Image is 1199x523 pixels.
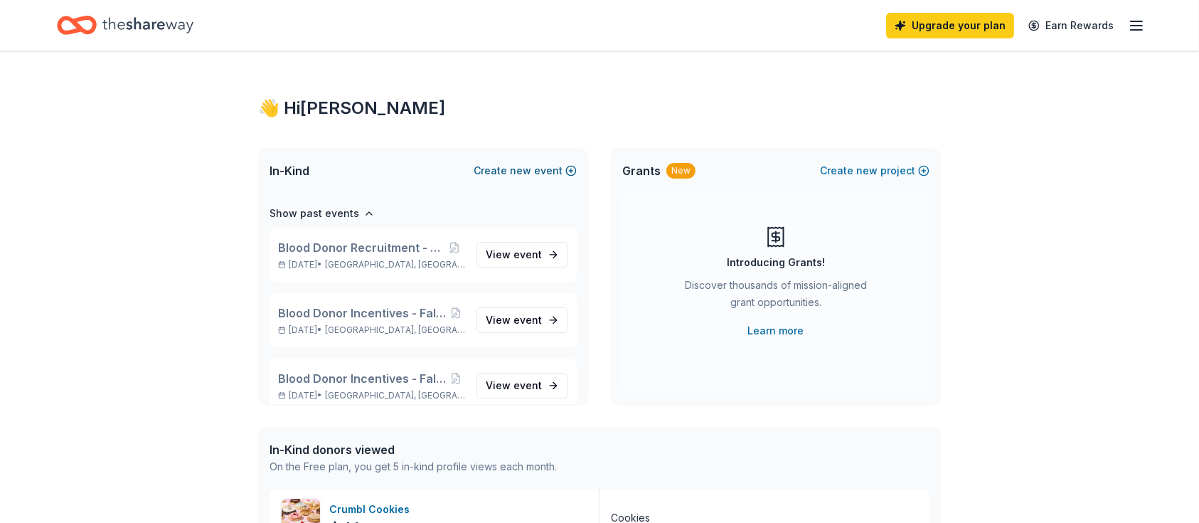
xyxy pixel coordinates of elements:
[325,324,465,336] span: [GEOGRAPHIC_DATA], [GEOGRAPHIC_DATA]
[727,254,825,271] div: Introducing Grants!
[325,390,465,401] span: [GEOGRAPHIC_DATA], [GEOGRAPHIC_DATA]
[329,501,415,518] div: Crumbl Cookies
[258,97,941,120] div: 👋 Hi [PERSON_NAME]
[474,162,577,179] button: Createnewevent
[57,9,193,42] a: Home
[278,239,444,256] span: Blood Donor Recruitment - Spring 2025
[278,259,465,270] p: [DATE] •
[510,162,531,179] span: new
[270,162,309,179] span: In-Kind
[476,242,568,268] a: View event
[513,379,542,391] span: event
[513,248,542,260] span: event
[278,390,465,401] p: [DATE] •
[622,162,661,179] span: Grants
[270,441,557,458] div: In-Kind donors viewed
[476,307,568,333] a: View event
[325,259,465,270] span: [GEOGRAPHIC_DATA], [GEOGRAPHIC_DATA]
[679,277,873,317] div: Discover thousands of mission-aligned grant opportunities.
[486,377,542,394] span: View
[270,205,359,222] h4: Show past events
[278,305,447,322] span: Blood Donor Incentives - Fall 2024/Winter 2025
[476,373,568,398] a: View event
[856,162,878,179] span: new
[666,163,696,179] div: New
[278,370,447,387] span: Blood Donor Incentives - Fall 2024/Winter 2025
[886,13,1014,38] a: Upgrade your plan
[486,312,542,329] span: View
[270,458,557,475] div: On the Free plan, you get 5 in-kind profile views each month.
[278,324,465,336] p: [DATE] •
[1020,13,1122,38] a: Earn Rewards
[513,314,542,326] span: event
[270,205,375,222] button: Show past events
[486,246,542,263] span: View
[820,162,929,179] button: Createnewproject
[748,322,804,339] a: Learn more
